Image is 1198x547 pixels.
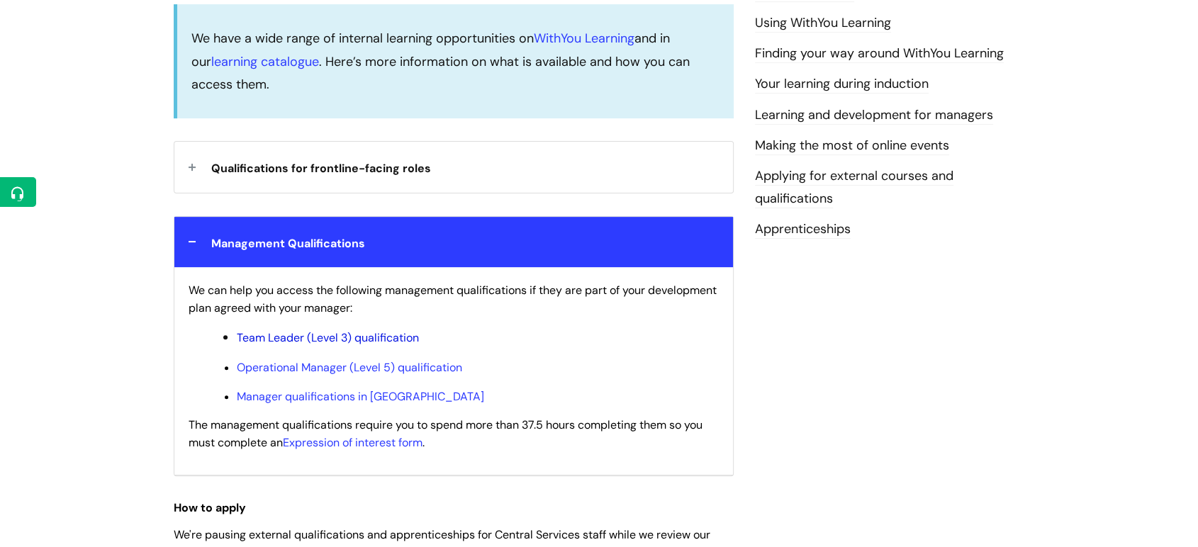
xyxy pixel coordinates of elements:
span: The management qualifications require you to spend more than 37.5 hours completing them so you mu... [189,417,702,450]
a: Your learning during induction [755,75,929,94]
a: Learning and development for managers [755,106,993,125]
a: WithYou Learning [534,30,634,47]
span: We can help you access the following management qualifications if they are part of your developme... [189,283,717,315]
a: Applying for external courses and qualifications [755,167,953,208]
p: We have a wide range of internal learning opportunities on and in our . Here’s more information o... [191,27,720,96]
a: Apprenticeships [755,220,851,239]
a: Using WithYou Learning [755,14,891,33]
a: Finding your way around WithYou Learning [755,45,1004,63]
strong: How to apply [174,500,246,515]
span: Qualifications for frontline-facing roles [211,161,431,176]
a: Manager qualifications in [GEOGRAPHIC_DATA] [237,389,484,404]
a: Expression of interest form [283,435,422,450]
a: Making the most of online events [755,137,949,155]
a: Team Leader (Level 3) qualification [237,330,419,345]
a: learning catalogue [211,53,319,70]
a: Operational Manager (Level 5) qualification [237,360,462,375]
span: Management Qualifications [211,236,365,251]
